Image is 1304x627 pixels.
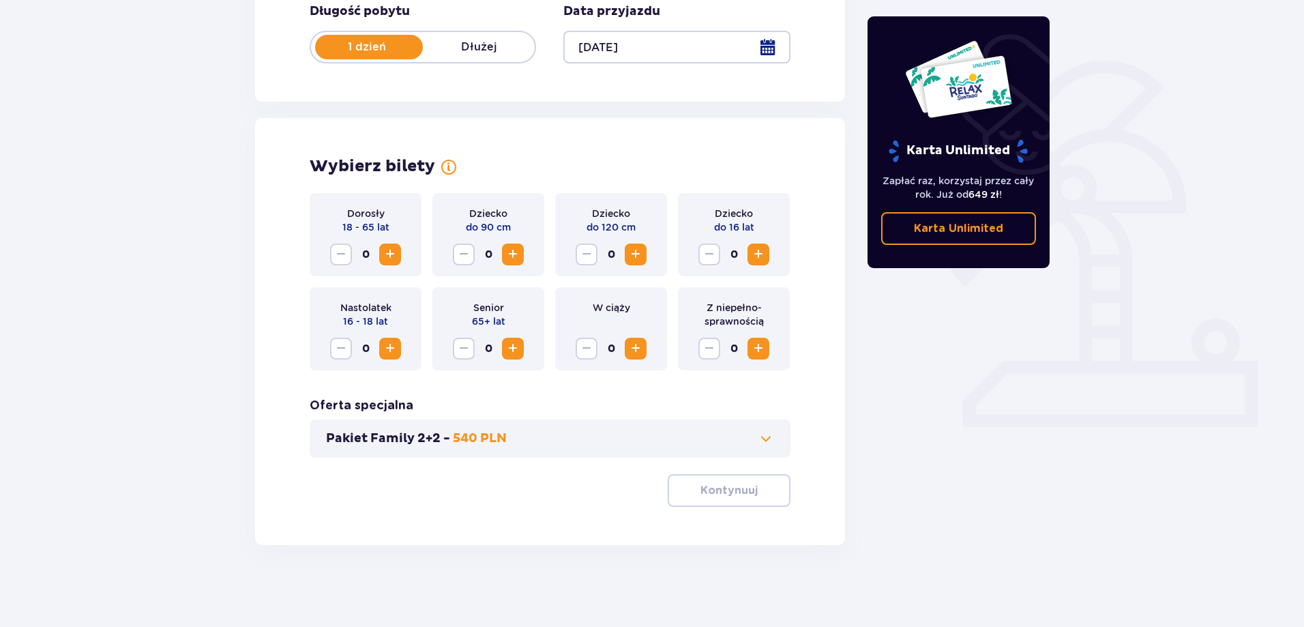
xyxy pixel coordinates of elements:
button: Increase [625,244,647,265]
p: Wybierz bilety [310,156,435,177]
button: Increase [625,338,647,360]
p: 65+ lat [472,315,505,328]
span: 0 [600,338,622,360]
span: 649 zł [968,189,999,200]
button: Increase [747,338,769,360]
p: Senior [473,301,504,315]
button: Decrease [576,338,597,360]
p: Zapłać raz, korzystaj przez cały rok. Już od ! [881,174,1037,201]
p: Pakiet Family 2+2 - [326,431,450,447]
span: 0 [723,338,745,360]
button: Decrease [453,244,475,265]
p: Nastolatek [340,301,391,315]
span: 0 [477,244,499,265]
p: Data przyjazdu [563,3,660,20]
p: Karta Unlimited [887,139,1029,163]
button: Increase [379,244,401,265]
p: Dziecko [592,207,630,220]
span: 0 [723,244,745,265]
button: Decrease [576,244,597,265]
button: Decrease [698,244,720,265]
p: 18 - 65 lat [342,220,389,234]
button: Kontynuuj [668,474,790,507]
button: Decrease [453,338,475,360]
p: Dłużej [423,40,535,55]
p: Dorosły [347,207,385,220]
span: 0 [355,244,376,265]
button: Decrease [330,338,352,360]
button: Increase [379,338,401,360]
button: Decrease [698,338,720,360]
p: do 120 cm [587,220,636,234]
p: Karta Unlimited [914,221,1003,236]
p: Kontynuuj [700,483,758,498]
p: Długość pobytu [310,3,410,20]
p: 540 PLN [453,431,507,447]
button: Increase [747,244,769,265]
p: 16 - 18 lat [343,315,388,328]
p: do 16 lat [714,220,754,234]
button: Pakiet Family 2+2 -540 PLN [326,431,774,447]
p: Z niepełno­sprawnością [689,301,779,328]
p: Dziecko [469,207,507,220]
p: 1 dzień [311,40,423,55]
p: Dziecko [715,207,753,220]
p: do 90 cm [466,220,511,234]
p: W ciąży [593,301,630,315]
p: Oferta specjalna [310,398,413,414]
button: Decrease [330,244,352,265]
button: Increase [502,338,524,360]
span: 0 [600,244,622,265]
span: 0 [477,338,499,360]
span: 0 [355,338,376,360]
button: Increase [502,244,524,265]
a: Karta Unlimited [881,212,1037,245]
